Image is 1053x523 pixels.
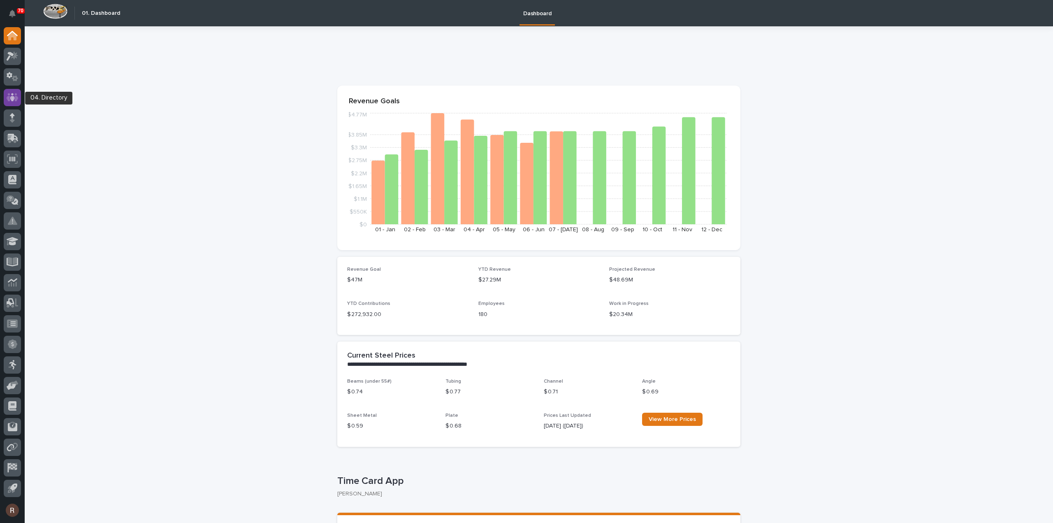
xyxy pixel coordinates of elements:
span: Projected Revenue [609,267,655,272]
text: 12 - Dec [701,227,722,232]
text: 04 - Apr [464,227,485,232]
tspan: $4.77M [348,112,367,118]
button: users-avatar [4,502,21,519]
text: 01 - Jan [375,227,395,232]
tspan: $2.2M [351,170,367,176]
div: Notifications70 [10,10,21,23]
span: Revenue Goal [347,267,381,272]
span: YTD Contributions [347,301,390,306]
p: $ 0.59 [347,422,436,430]
p: $20.34M [609,310,731,319]
span: Employees [478,301,505,306]
span: Channel [544,379,563,384]
span: Angle [642,379,656,384]
span: View More Prices [649,416,696,422]
p: $ 0.68 [445,422,534,430]
p: 180 [478,310,600,319]
span: Beams (under 55#) [347,379,392,384]
text: 08 - Aug [582,227,604,232]
text: 09 - Sep [611,227,634,232]
h2: Current Steel Prices [347,351,415,360]
tspan: $3.3M [351,145,367,151]
p: $48.69M [609,276,731,284]
text: 02 - Feb [404,227,426,232]
span: Plate [445,413,458,418]
p: Revenue Goals [349,97,729,106]
p: 70 [18,8,23,14]
p: Time Card App [337,475,737,487]
p: $47M [347,276,469,284]
p: $ 0.69 [642,388,731,396]
span: Tubing [445,379,461,384]
tspan: $0 [360,222,367,228]
text: 07 - [DATE] [549,227,578,232]
text: 05 - May [493,227,515,232]
tspan: $2.75M [348,158,367,163]
p: [PERSON_NAME] [337,490,734,497]
p: $ 0.74 [347,388,436,396]
span: YTD Revenue [478,267,511,272]
p: $ 0.77 [445,388,534,396]
tspan: $550K [350,209,367,214]
button: Notifications [4,5,21,22]
p: $27.29M [478,276,600,284]
a: View More Prices [642,413,703,426]
tspan: $3.85M [348,132,367,138]
h2: 01. Dashboard [82,10,120,17]
tspan: $1.1M [354,196,367,202]
img: Workspace Logo [43,4,67,19]
tspan: $1.65M [348,183,367,189]
p: [DATE] ([DATE]) [544,422,632,430]
p: $ 272,932.00 [347,310,469,319]
span: Prices Last Updated [544,413,591,418]
span: Work in Progress [609,301,649,306]
text: 10 - Oct [642,227,662,232]
span: Sheet Metal [347,413,377,418]
p: $ 0.71 [544,388,632,396]
text: 03 - Mar [434,227,455,232]
text: 06 - Jun [523,227,545,232]
text: 11 - Nov [673,227,692,232]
